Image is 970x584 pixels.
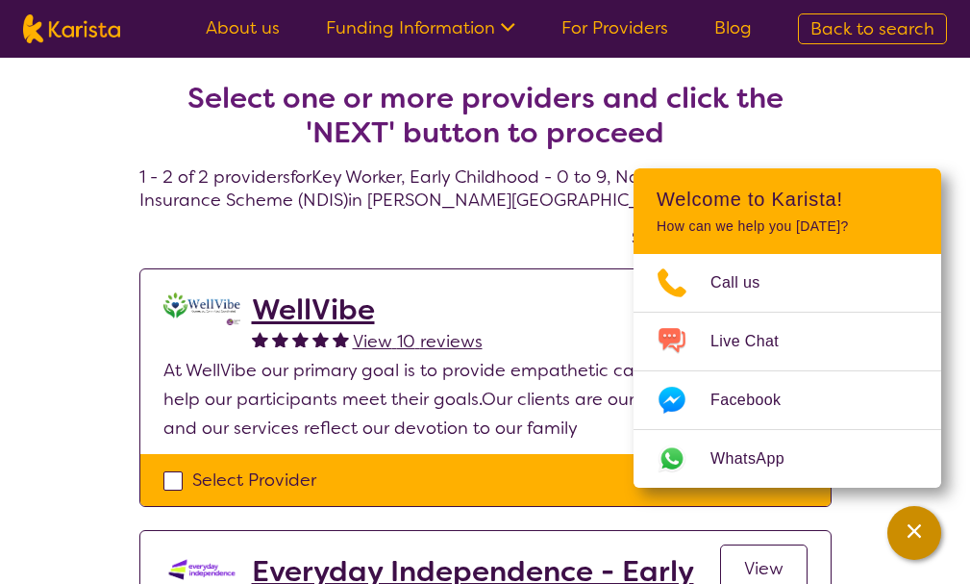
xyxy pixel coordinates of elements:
[810,17,934,40] span: Back to search
[353,327,483,356] a: View 10 reviews
[887,506,941,560] button: Channel Menu
[326,16,515,39] a: Funding Information
[252,331,268,347] img: fullstar
[312,331,329,347] img: fullstar
[798,13,947,44] a: Back to search
[714,16,752,39] a: Blog
[162,81,808,150] h2: Select one or more providers and click the 'NEXT' button to proceed
[634,430,941,488] a: Web link opens in a new tab.
[333,331,349,347] img: fullstar
[139,35,832,212] h4: 1 - 2 of 2 providers for Key Worker , Early Childhood - 0 to 9 , National Disability Insurance Sc...
[163,356,808,443] p: At WellVibe our primary goal is to provide empathetic care and support to help our participants m...
[292,331,309,347] img: fullstar
[710,386,804,415] span: Facebook
[744,557,783,580] span: View
[252,292,483,327] a: WellVibe
[710,444,808,473] span: WhatsApp
[206,16,280,39] a: About us
[657,188,918,211] h2: Welcome to Karista!
[657,218,918,235] p: How can we help you [DATE]?
[634,254,941,488] ul: Choose channel
[272,331,288,347] img: fullstar
[634,168,941,488] div: Channel Menu
[710,268,783,297] span: Call us
[353,330,483,353] span: View 10 reviews
[710,327,802,356] span: Live Chat
[561,16,668,39] a: For Providers
[23,14,120,43] img: Karista logo
[163,292,240,325] img: zlx6pwaass9w9mngb25d.png
[632,228,687,248] label: Sort by:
